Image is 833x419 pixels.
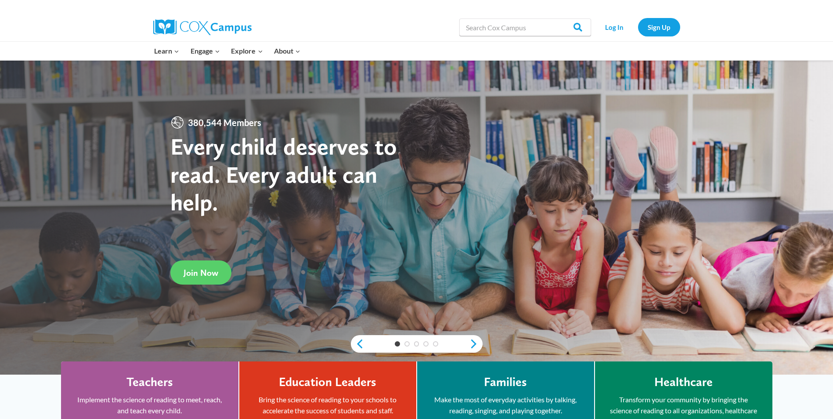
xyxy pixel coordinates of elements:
[595,18,634,36] a: Log In
[274,45,300,57] span: About
[153,19,252,35] img: Cox Campus
[430,394,581,416] p: Make the most of everyday activities by talking, reading, singing, and playing together.
[351,335,483,353] div: content slider buttons
[595,18,680,36] nav: Secondary Navigation
[469,339,483,349] a: next
[459,18,591,36] input: Search Cox Campus
[170,260,231,285] a: Join Now
[395,341,400,347] a: 1
[74,394,225,416] p: Implement the science of reading to meet, reach, and teach every child.
[423,341,429,347] a: 4
[351,339,364,349] a: previous
[126,375,173,390] h4: Teachers
[191,45,220,57] span: Engage
[404,341,410,347] a: 2
[149,42,306,60] nav: Primary Navigation
[654,375,713,390] h4: Healthcare
[484,375,527,390] h4: Families
[184,116,265,130] span: 380,544 Members
[184,267,218,278] span: Join Now
[231,45,263,57] span: Explore
[279,375,376,390] h4: Education Leaders
[154,45,179,57] span: Learn
[433,341,438,347] a: 5
[252,394,403,416] p: Bring the science of reading to your schools to accelerate the success of students and staff.
[638,18,680,36] a: Sign Up
[414,341,419,347] a: 3
[170,132,397,216] strong: Every child deserves to read. Every adult can help.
